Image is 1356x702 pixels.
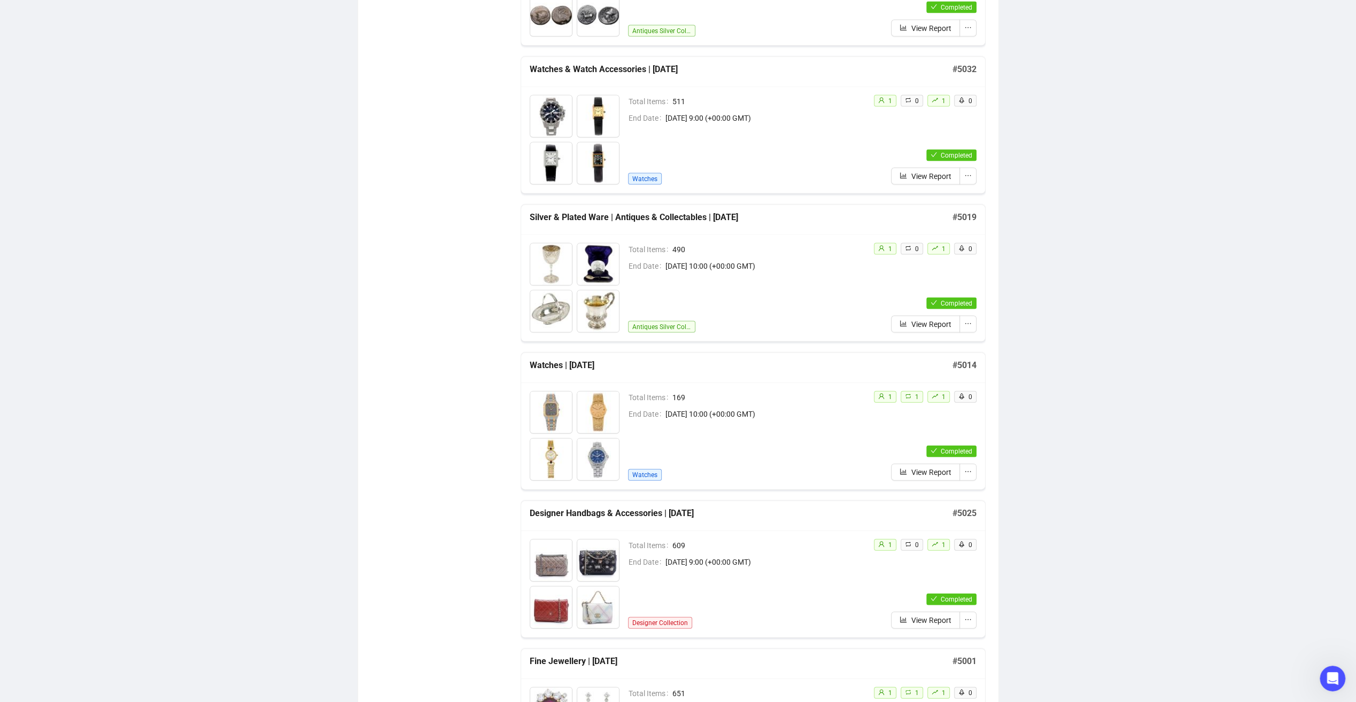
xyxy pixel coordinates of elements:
span: ellipsis [964,320,972,327]
span: rocket [958,245,965,252]
span: End Date [629,556,665,568]
img: 2_1.jpg [577,96,619,137]
img: 4_1.jpg [577,587,619,628]
span: View Report [911,22,951,34]
span: 0 [915,245,919,253]
span: Total Items [629,96,672,107]
button: View Report [891,612,960,629]
img: 4_1.jpg [577,439,619,480]
span: View Report [911,318,951,330]
img: 1_1.jpg [530,392,572,433]
span: check [931,596,937,602]
h5: # 5001 [952,655,977,668]
span: Antiques Silver Collectables [628,321,695,333]
span: ellipsis [964,468,972,475]
img: 3_1.jpg [530,291,572,332]
span: ellipsis [964,172,972,180]
span: Completed [941,448,972,455]
span: 1 [888,689,892,697]
img: 2_1.jpg [577,392,619,433]
span: Completed [941,300,972,307]
span: rise [932,689,938,696]
span: Completed [941,152,972,159]
span: View Report [911,170,951,182]
img: 1_1.jpg [530,244,572,285]
span: retweet [905,97,911,104]
span: bar-chart [900,320,907,327]
span: [DATE] 10:00 (+00:00 GMT) [665,260,865,272]
span: 1 [915,689,919,697]
span: End Date [629,260,665,272]
img: 3_1.jpg [530,143,572,184]
span: check [931,152,937,158]
span: user [878,393,885,400]
span: rocket [958,541,965,548]
span: Watches [628,173,662,185]
span: 1 [915,393,919,401]
img: 3_1.jpg [530,587,572,628]
button: View Report [891,464,960,481]
span: 651 [672,688,865,699]
h5: # 5032 [952,63,977,76]
span: user [878,541,885,548]
span: check [931,448,937,454]
span: 0 [915,541,919,549]
span: View Report [911,614,951,626]
span: [DATE] 9:00 (+00:00 GMT) [665,112,865,124]
h5: Watches | [DATE] [530,359,952,372]
span: 1 [942,393,946,401]
span: End Date [629,112,665,124]
span: rise [932,97,938,104]
span: 1 [942,97,946,105]
span: retweet [905,541,911,548]
h5: Fine Jewellery | [DATE] [530,655,952,668]
img: 1_1.jpg [530,96,572,137]
span: bar-chart [900,616,907,623]
a: Watches | [DATE]#5014Total Items169End Date[DATE] 10:00 (+00:00 GMT)Watchesuser1retweet1rise1rock... [521,353,986,490]
span: 490 [672,244,865,255]
span: Watches [628,469,662,481]
span: user [878,245,885,252]
img: 4_1.jpg [577,143,619,184]
h5: Designer Handbags & Accessories | [DATE] [530,507,952,520]
span: Completed [941,596,972,603]
span: 511 [672,96,865,107]
span: check [931,300,937,306]
span: 0 [968,245,972,253]
a: Designer Handbags & Accessories | [DATE]#5025Total Items609End Date[DATE] 9:00 (+00:00 GMT)Design... [521,501,986,638]
button: View Report [891,316,960,333]
span: Total Items [629,244,672,255]
span: user [878,689,885,696]
span: 1 [888,97,892,105]
a: Watches & Watch Accessories | [DATE]#5032Total Items511End Date[DATE] 9:00 (+00:00 GMT)Watchesuse... [521,57,986,194]
span: 1 [888,541,892,549]
span: retweet [905,245,911,252]
h5: # 5025 [952,507,977,520]
span: retweet [905,393,911,400]
span: Completed [941,4,972,11]
span: 1 [942,689,946,697]
span: bar-chart [900,172,907,180]
h5: # 5014 [952,359,977,372]
img: 4_1.jpg [577,291,619,332]
span: View Report [911,466,951,478]
span: 0 [915,97,919,105]
span: [DATE] 9:00 (+00:00 GMT) [665,556,865,568]
span: 1 [888,393,892,401]
img: 1_1.jpg [530,540,572,581]
span: 0 [968,393,972,401]
span: retweet [905,689,911,696]
span: rocket [958,97,965,104]
span: 0 [968,541,972,549]
span: 609 [672,540,865,551]
span: rocket [958,393,965,400]
span: rocket [958,689,965,696]
span: bar-chart [900,24,907,32]
img: 3_1.jpg [530,439,572,480]
span: 0 [968,97,972,105]
a: Silver & Plated Ware | Antiques & Collectables | [DATE]#5019Total Items490End Date[DATE] 10:00 (+... [521,205,986,342]
img: 2_1.jpg [577,540,619,581]
span: 1 [942,245,946,253]
span: Total Items [629,540,672,551]
span: bar-chart [900,468,907,475]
